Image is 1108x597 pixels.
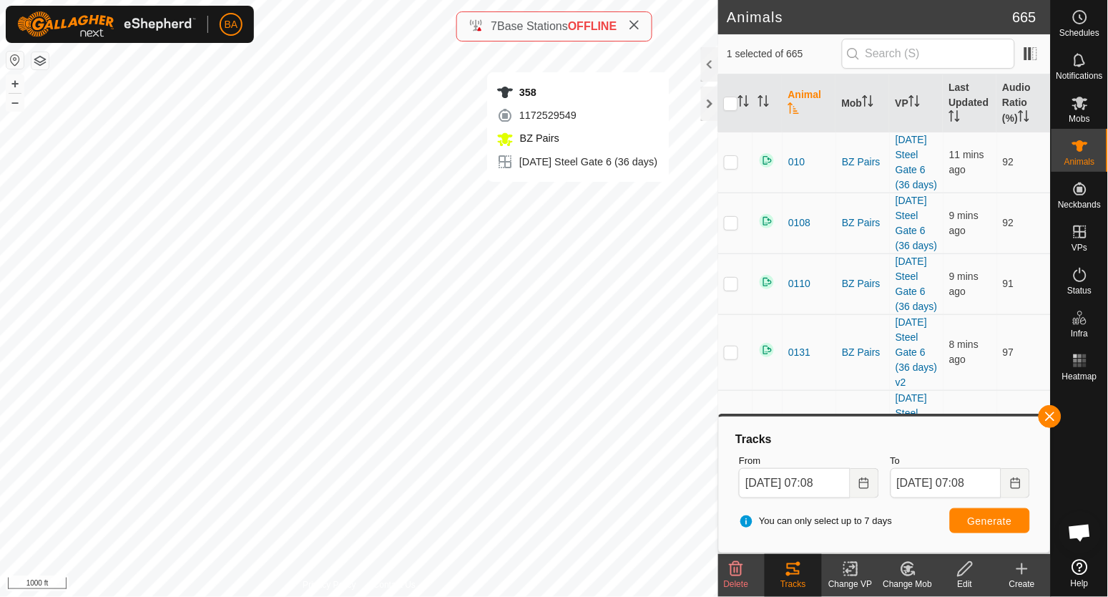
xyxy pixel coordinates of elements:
[738,97,750,109] p-sorticon: Activate to sort
[1064,157,1095,166] span: Animals
[896,392,937,464] a: [DATE] Steel Gate 6 (36 days) v2
[788,105,800,116] p-sorticon: Activate to sort
[6,75,24,92] button: +
[1069,115,1090,123] span: Mobs
[997,74,1051,132] th: Audio Ratio (%)
[788,276,810,291] span: 0110
[1071,329,1088,338] span: Infra
[1003,346,1014,358] span: 97
[1003,217,1014,228] span: 92
[496,107,657,124] div: 1172529549
[1051,553,1108,593] a: Help
[1003,278,1014,289] span: 91
[1067,286,1092,295] span: Status
[17,11,196,37] img: Gallagher Logo
[949,112,961,124] p-sorticon: Activate to sort
[6,94,24,111] button: –
[497,20,568,32] span: Base Stations
[758,273,775,291] img: returning on
[1071,579,1089,588] span: Help
[968,515,1012,527] span: Generate
[765,578,822,591] div: Tracks
[491,20,497,32] span: 7
[863,97,874,109] p-sorticon: Activate to sort
[1001,468,1030,498] button: Choose Date
[496,153,657,170] div: [DATE] Steel Gate 6 (36 days)
[788,155,805,170] span: 010
[733,431,1036,448] div: Tracks
[949,339,979,365] span: 24 Sept 2025, 7:00 am
[1058,200,1101,209] span: Neckbands
[836,74,890,132] th: Mob
[1059,29,1099,37] span: Schedules
[842,276,884,291] div: BZ Pairs
[949,271,979,297] span: 24 Sept 2025, 6:58 am
[1062,372,1097,381] span: Heatmap
[727,47,841,62] span: 1 selected of 665
[516,132,559,144] span: BZ Pairs
[727,9,1012,26] h2: Animals
[373,578,416,591] a: Contact Us
[1056,72,1103,80] span: Notifications
[788,215,810,230] span: 0108
[1072,243,1087,252] span: VPs
[896,256,937,312] a: [DATE] Steel Gate 6 (36 days)
[739,514,892,528] span: You can only select up to 7 days
[1059,511,1102,554] div: Open chat
[788,345,810,360] span: 0131
[783,74,836,132] th: Animal
[909,97,921,109] p-sorticon: Activate to sort
[936,578,994,591] div: Edit
[822,578,879,591] div: Change VP
[896,134,937,190] a: [DATE] Steel Gate 6 (36 days)
[950,508,1030,533] button: Generate
[890,74,943,132] th: VP
[842,39,1015,69] input: Search (S)
[842,215,884,230] div: BZ Pairs
[943,74,997,132] th: Last Updated
[758,341,775,359] img: returning on
[568,20,617,32] span: OFFLINE
[891,454,1030,468] label: To
[724,579,749,589] span: Delete
[842,345,884,360] div: BZ Pairs
[1003,156,1014,168] span: 92
[949,149,984,175] span: 24 Sept 2025, 6:56 am
[225,17,238,32] span: BA
[31,52,49,69] button: Map Layers
[994,578,1051,591] div: Create
[850,468,879,498] button: Choose Date
[842,155,884,170] div: BZ Pairs
[303,578,356,591] a: Privacy Policy
[496,84,657,101] div: 358
[896,195,937,251] a: [DATE] Steel Gate 6 (36 days)
[1019,112,1030,124] p-sorticon: Activate to sort
[6,52,24,69] button: Reset Map
[758,97,770,109] p-sorticon: Activate to sort
[896,316,937,388] a: [DATE] Steel Gate 6 (36 days) v2
[1013,6,1036,28] span: 665
[949,210,979,236] span: 24 Sept 2025, 6:58 am
[879,578,936,591] div: Change Mob
[739,454,878,468] label: From
[758,152,775,169] img: returning on
[758,213,775,230] img: returning on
